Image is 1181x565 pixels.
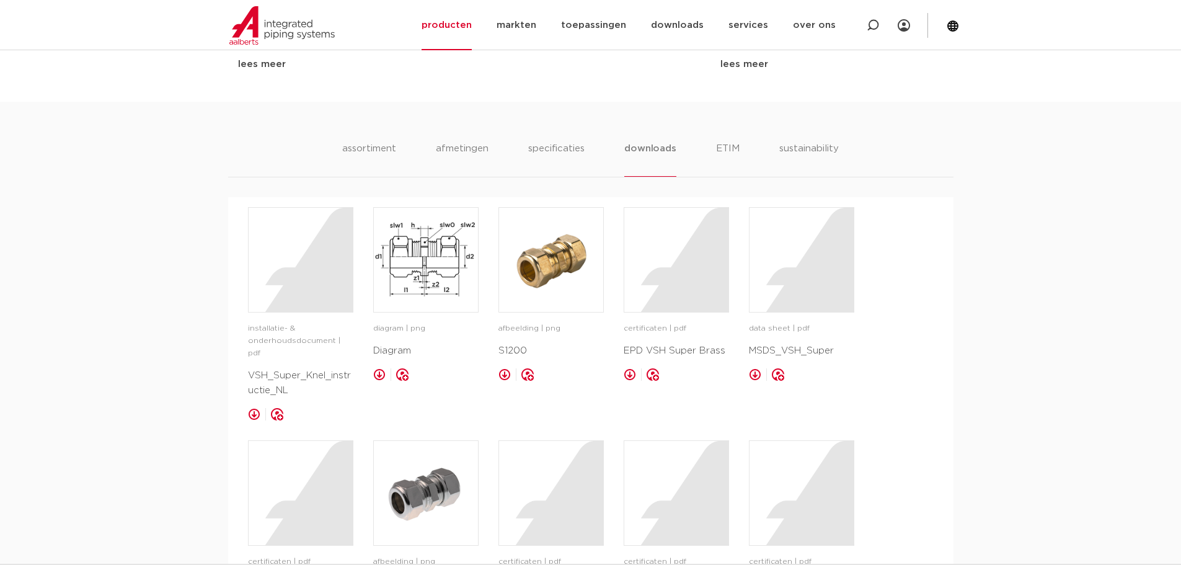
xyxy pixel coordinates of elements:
li: downloads [624,141,676,177]
a: image for S1200_Chroom [373,440,479,546]
p: certificaten | pdf [624,323,729,335]
p: Diagram [373,344,479,358]
p: S1200 [498,344,604,358]
p: installatie- & onderhoudsdocument | pdf [248,323,353,360]
p: afbeelding | png [498,323,604,335]
img: image for S1200 [499,208,603,312]
li: ETIM [716,141,740,177]
p: data sheet | pdf [749,323,854,335]
p: VSH_Super_Knel_instructie_NL [248,368,353,398]
li: specificaties [528,141,585,177]
div: lees meer [238,57,461,72]
li: assortiment [342,141,396,177]
img: image for Diagram [374,208,478,312]
p: MSDS_VSH_Super [749,344,854,358]
div: lees meer [720,57,943,72]
p: diagram | png [373,323,479,335]
p: EPD VSH Super Brass [624,344,729,358]
img: image for S1200_Chroom [374,441,478,545]
li: afmetingen [436,141,489,177]
a: image for Diagram [373,207,479,313]
a: image for S1200 [498,207,604,313]
li: sustainability [779,141,839,177]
